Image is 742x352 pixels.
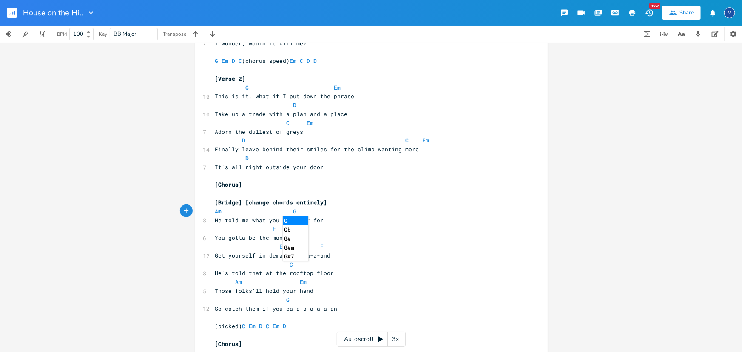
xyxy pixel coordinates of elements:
span: C [242,322,246,330]
span: (chorus speed) [215,57,317,65]
li: G#7 [283,252,308,261]
span: D [232,57,236,65]
span: Em [300,278,307,286]
div: 3x [388,332,403,347]
span: D [246,154,249,162]
span: C [290,261,293,268]
span: Em [249,322,256,330]
span: Those folks'll hold your hand [215,287,314,295]
span: F [273,225,276,233]
span: Adorn the dullest of greys [215,128,304,136]
span: D [307,57,310,65]
span: This is it, what if I put down the phrase [215,92,355,100]
span: [Chorus] [215,340,242,348]
button: M [724,3,735,23]
span: Take up a trade with a plan and a place [215,110,348,118]
div: Key [99,31,107,37]
span: G [293,207,297,215]
span: BB Major [114,30,136,38]
div: Share [679,9,694,17]
li: G#m [283,243,308,252]
span: Em [222,57,229,65]
span: D [259,322,263,330]
span: House on the Hill [23,9,83,17]
li: Gb [283,225,308,234]
span: C [287,119,290,127]
span: Am [236,278,242,286]
span: Am [215,207,222,215]
span: D [293,101,297,109]
button: New [641,5,658,20]
span: D [314,57,317,65]
span: [Chorus] [215,181,242,188]
div: Mark Berman [724,7,735,18]
span: Finally leave behind their smiles for the climb wanting more [215,145,419,153]
div: Autoscroll [337,332,406,347]
div: BPM [57,32,67,37]
span: C [266,322,270,330]
span: He told me what you're in it for [215,216,324,224]
span: D [242,136,246,144]
span: F [321,243,324,250]
span: C [406,136,409,144]
span: Em [280,243,287,250]
span: D [283,322,287,330]
span: G [246,84,249,91]
span: G [287,296,290,304]
span: G [215,57,219,65]
span: [Verse 2] [215,75,246,82]
span: I wonder, would it kill me? [215,40,307,47]
li: G [283,216,308,225]
span: Em [290,57,297,65]
span: So catch them if you ca-a-a-a-a-a-an [215,305,338,312]
span: [Bridge] [change chords entirely] [215,199,327,206]
span: (picked) [215,322,287,330]
div: Transpose [163,31,186,37]
span: Em [334,84,341,91]
button: Share [662,6,701,20]
span: Em [307,119,314,127]
div: New [649,3,660,9]
span: Em [273,322,280,330]
span: You gotta be the man [215,234,283,241]
li: G# [283,234,308,243]
span: It's all right outside your door [215,163,324,171]
span: He's told that at the rooftop floor [215,269,334,277]
span: Em [423,136,429,144]
span: C [239,57,242,65]
span: Get yourself in dema-a-a-a-a-a-and [215,252,331,259]
span: C [300,57,304,65]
